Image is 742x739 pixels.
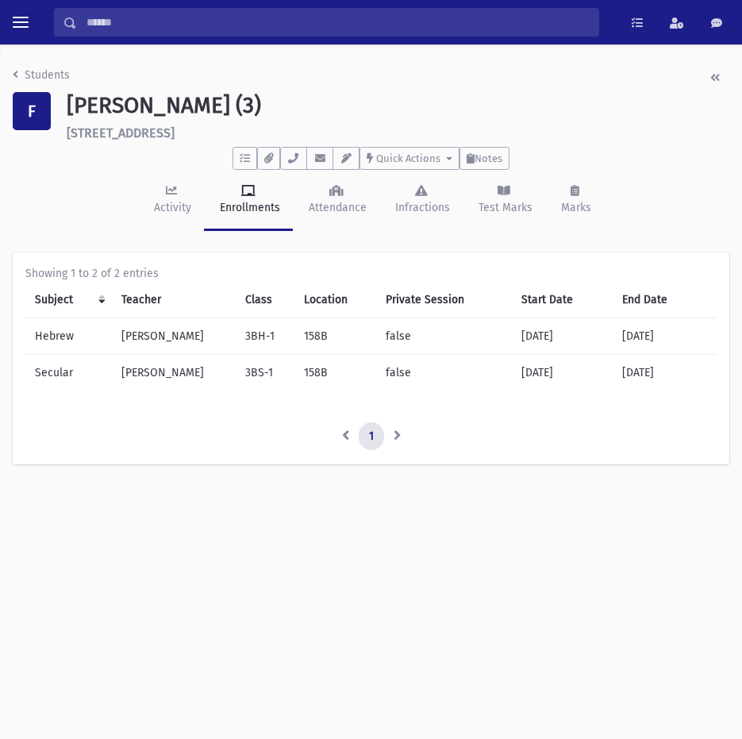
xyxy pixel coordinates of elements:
[13,92,51,130] div: F
[204,170,293,231] a: Enrollments
[558,199,591,216] div: Marks
[112,318,236,354] td: [PERSON_NAME]
[151,199,191,216] div: Activity
[613,318,717,354] td: [DATE]
[138,170,204,231] a: Activity
[236,318,294,354] td: 3BH-1
[294,282,375,318] th: Location
[545,170,604,231] a: Marks
[236,282,294,318] th: Class
[379,170,463,231] a: Infractions
[376,282,513,318] th: Private Session
[112,354,236,391] td: [PERSON_NAME]
[459,147,509,170] button: Notes
[294,354,375,391] td: 158B
[25,282,112,318] th: Subject
[392,199,450,216] div: Infractions
[512,354,613,391] td: [DATE]
[293,170,379,231] a: Attendance
[359,422,384,451] a: 1
[376,354,513,391] td: false
[294,318,375,354] td: 158B
[475,199,532,216] div: Test Marks
[13,67,70,90] nav: breadcrumb
[306,199,367,216] div: Attendance
[512,282,613,318] th: Start Date
[512,318,613,354] td: [DATE]
[217,199,280,216] div: Enrollments
[67,125,729,140] h6: [STREET_ADDRESS]
[67,92,729,119] h1: [PERSON_NAME] (3)
[6,8,35,37] button: toggle menu
[613,354,717,391] td: [DATE]
[236,354,294,391] td: 3BS-1
[475,152,502,164] span: Notes
[25,318,112,354] td: Hebrew
[25,265,717,282] div: Showing 1 to 2 of 2 entries
[613,282,717,318] th: End Date
[112,282,236,318] th: Teacher
[77,8,598,37] input: Search
[376,152,440,164] span: Quick Actions
[359,147,459,170] button: Quick Actions
[376,318,513,354] td: false
[13,68,70,82] a: Students
[463,170,545,231] a: Test Marks
[25,354,112,391] td: Secular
